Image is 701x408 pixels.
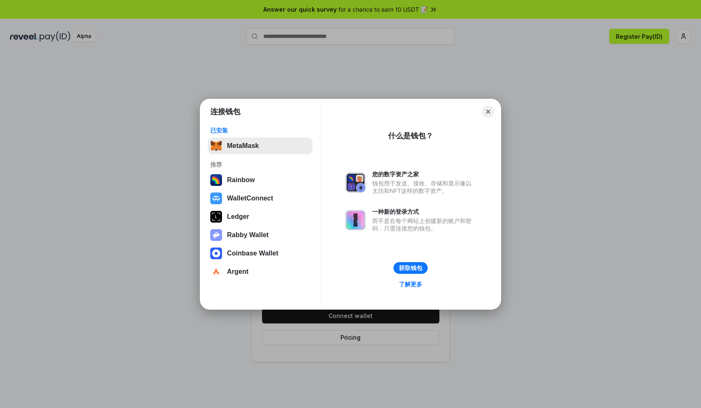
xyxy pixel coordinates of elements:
[210,266,222,278] img: svg+xml,%3Csvg%20width%3D%2228%22%20height%3D%2228%22%20viewBox%3D%220%200%2028%2028%22%20fill%3D...
[208,190,313,207] button: WalletConnect
[372,180,476,195] div: 钱包用于发送、接收、存储和显示像以太坊和NFT这样的数字资产。
[208,245,313,262] button: Coinbase Wallet
[394,279,427,290] a: 了解更多
[208,208,313,225] button: Ledger
[227,176,255,184] div: Rainbow
[210,248,222,259] img: svg+xml,%3Csvg%20width%3D%2228%22%20height%3D%2228%22%20viewBox%3D%220%200%2028%2028%22%20fill%3D...
[227,231,269,239] div: Rabby Wallet
[210,211,222,223] img: svg+xml,%3Csvg%20xmlns%3D%22http%3A%2F%2Fwww.w3.org%2F2000%2Fsvg%22%20width%3D%2228%22%20height%3...
[208,263,313,280] button: Argent
[210,127,310,134] div: 已安装
[399,264,422,272] div: 获取钱包
[482,106,494,118] button: Close
[399,280,422,288] div: 了解更多
[210,174,222,186] img: svg+xml,%3Csvg%20width%3D%22120%22%20height%3D%22120%22%20viewBox%3D%220%200%20120%20120%22%20fil...
[388,131,433,141] div: 什么是钱包？
[227,213,249,220] div: Ledger
[208,227,313,243] button: Rabby Wallet
[345,173,366,193] img: svg+xml,%3Csvg%20xmlns%3D%22http%3A%2F%2Fwww.w3.org%2F2000%2Fsvg%22%20fill%3D%22none%22%20viewBox...
[372,208,476,215] div: 一种新的登录方式
[210,193,222,204] img: svg+xml,%3Csvg%20width%3D%2228%22%20height%3D%2228%22%20viewBox%3D%220%200%2028%2028%22%20fill%3D...
[227,195,273,202] div: WalletConnect
[210,107,240,117] h1: 连接钱包
[210,140,222,152] img: svg+xml,%3Csvg%20fill%3D%22none%22%20height%3D%2233%22%20viewBox%3D%220%200%2035%2033%22%20width%...
[208,172,313,188] button: Rainbow
[393,262,428,274] button: 获取钱包
[227,250,278,257] div: Coinbase Wallet
[208,138,313,154] button: MetaMask
[210,161,310,168] div: 推荐
[227,142,259,150] div: MetaMask
[372,217,476,232] div: 而不是在每个网站上创建新的账户和密码，只需连接您的钱包。
[345,210,366,230] img: svg+xml,%3Csvg%20xmlns%3D%22http%3A%2F%2Fwww.w3.org%2F2000%2Fsvg%22%20fill%3D%22none%22%20viewBox...
[227,268,249,275] div: Argent
[210,229,222,241] img: svg+xml,%3Csvg%20xmlns%3D%22http%3A%2F%2Fwww.w3.org%2F2000%2Fsvg%22%20fill%3D%22none%22%20viewBox...
[372,170,476,178] div: 您的数字资产之家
